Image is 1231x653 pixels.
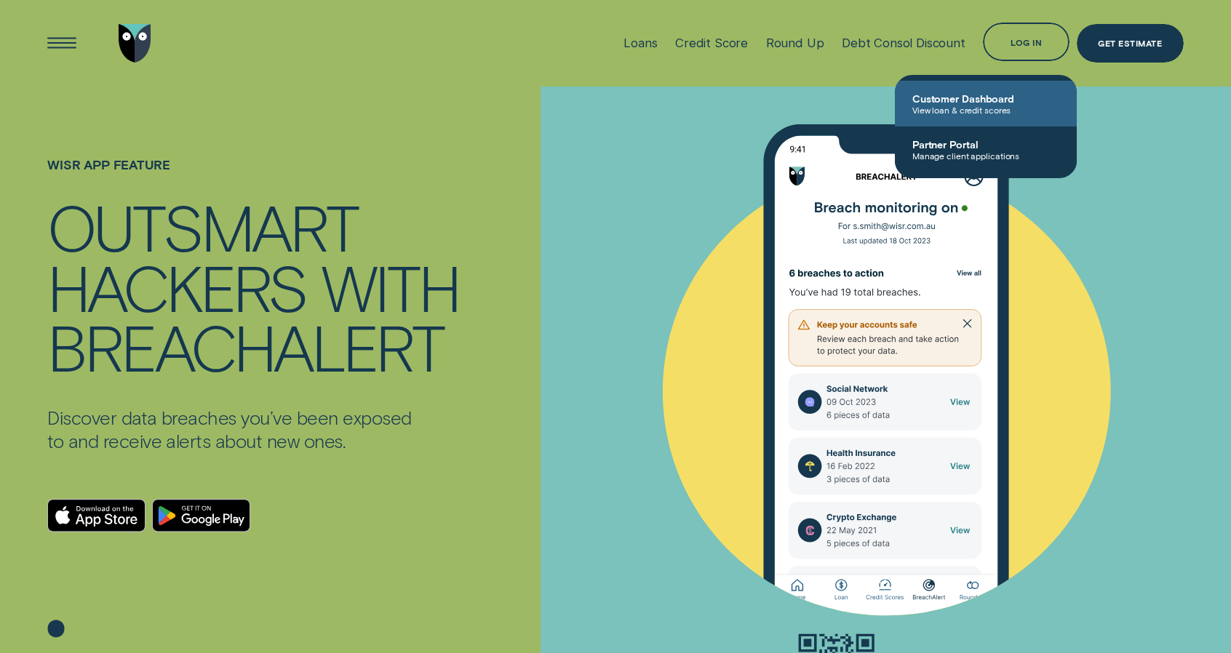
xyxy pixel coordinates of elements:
span: Customer Dashboard [912,92,1059,105]
span: Manage client applications [912,151,1059,161]
img: Wisr [119,24,151,63]
div: Loans [624,36,657,50]
h1: WISR APP FEATURE [47,157,459,196]
a: Android App on Google Play [152,499,250,532]
div: WITH [322,257,459,317]
span: View loan & credit scores [912,105,1059,115]
a: Get Estimate [1077,24,1184,63]
div: OUTSMART [47,196,357,257]
button: Open Menu [42,24,81,63]
a: Download on the App Store [47,499,145,532]
a: Customer DashboardView loan & credit scores [895,81,1077,127]
button: Log in [983,23,1069,61]
span: Partner Portal [912,138,1059,151]
div: BREACHALERT [47,316,443,377]
h4: OUTSMART HACKERS WITH BREACHALERT [47,196,459,377]
div: Debt Consol Discount [842,36,965,50]
p: Discover data breaches you’ve been exposed to and receive alerts about new ones. [47,406,421,452]
div: HACKERS [47,257,306,317]
div: Round Up [766,36,824,50]
div: Credit Score [675,36,748,50]
a: Partner PortalManage client applications [895,127,1077,172]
